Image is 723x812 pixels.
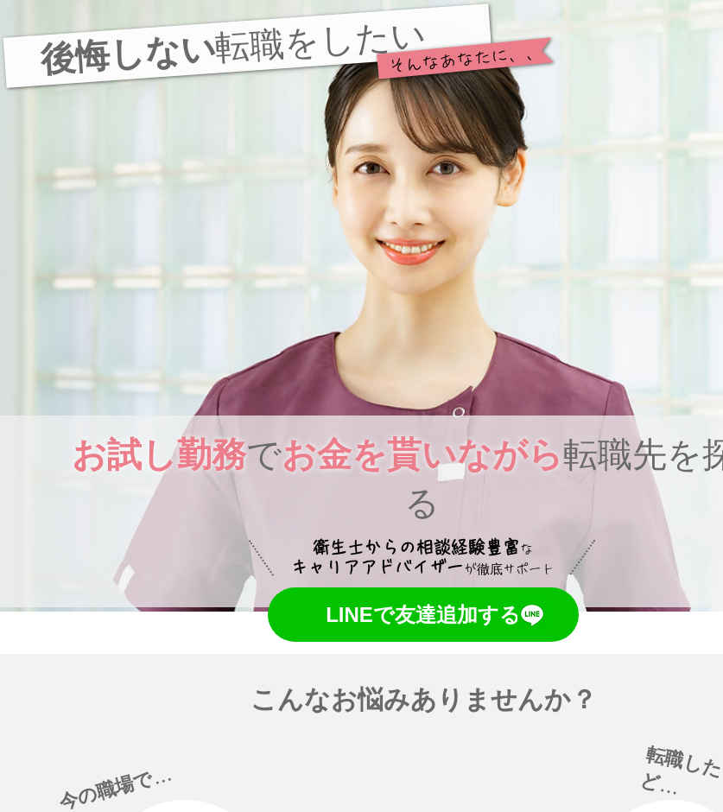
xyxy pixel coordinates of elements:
[246,435,282,473] span: で
[251,685,597,714] span: ​こんなお悩みありませんか？
[282,435,563,473] span: お金を貰いながら
[477,561,503,577] span: ​徹底
[40,15,428,79] span: 転職をしたい
[40,15,428,79] span: ​
[40,29,217,78] span: 後悔しない
[313,538,520,555] span: 衛生士からの相談経験豊富
[387,43,543,75] span: ​そんなあなたに、、
[268,587,579,642] a: LINEで友達追加する
[291,558,464,575] span: キャリアアドバイザー
[517,600,547,630] img: LINEのロゴ
[520,542,533,555] span: な
[464,562,477,575] span: が
[503,562,555,575] span: サポート
[72,435,246,473] span: お試し勤務
[326,600,521,630] span: LINEで友達追加する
